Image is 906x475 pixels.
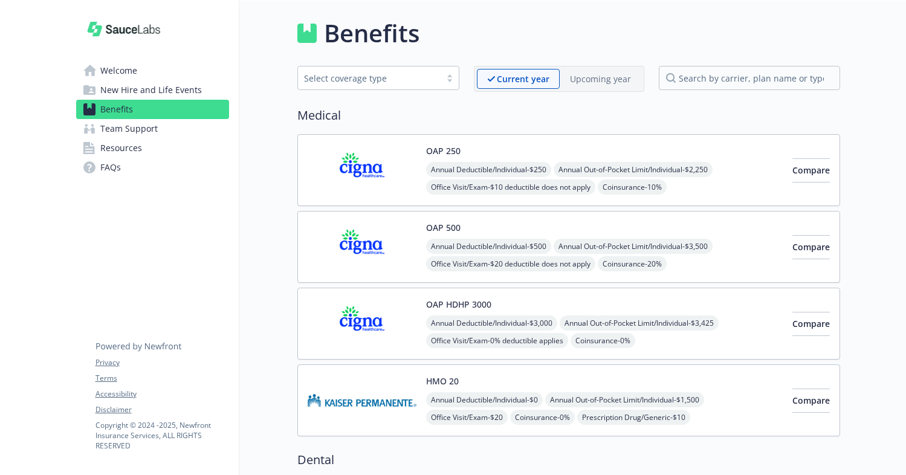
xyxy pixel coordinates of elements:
span: Annual Out-of-Pocket Limit/Individual - $3,425 [560,315,719,331]
a: Disclaimer [95,404,228,415]
button: Compare [792,235,830,259]
span: Compare [792,241,830,253]
span: Annual Deductible/Individual - $3,000 [426,315,557,331]
p: Upcoming year [570,73,631,85]
span: Compare [792,164,830,176]
button: Compare [792,389,830,413]
img: CIGNA carrier logo [308,144,416,196]
span: Office Visit/Exam - 0% deductible applies [426,333,568,348]
a: Privacy [95,357,228,368]
span: Coinsurance - 20% [598,256,667,271]
img: CIGNA carrier logo [308,298,416,349]
button: Compare [792,312,830,336]
a: New Hire and Life Events [76,80,229,100]
button: HMO 20 [426,375,459,387]
img: Kaiser Permanente Insurance Company carrier logo [308,375,416,426]
span: Office Visit/Exam - $10 deductible does not apply [426,179,595,195]
a: Team Support [76,119,229,138]
input: search by carrier, plan name or type [659,66,840,90]
h2: Dental [297,451,840,469]
span: Office Visit/Exam - $20 [426,410,508,425]
a: FAQs [76,158,229,177]
span: Annual Deductible/Individual - $500 [426,239,551,254]
span: Annual Deductible/Individual - $250 [426,162,551,177]
span: Welcome [100,61,137,80]
a: Welcome [76,61,229,80]
a: Benefits [76,100,229,119]
span: FAQs [100,158,121,177]
span: Annual Out-of-Pocket Limit/Individual - $2,250 [554,162,713,177]
span: Coinsurance - 0% [510,410,575,425]
a: Terms [95,373,228,384]
button: OAP 250 [426,144,461,157]
span: Benefits [100,100,133,119]
span: Prescription Drug/Generic - $10 [577,410,690,425]
h1: Benefits [324,15,419,51]
button: Compare [792,158,830,183]
p: Current year [497,73,549,85]
span: Team Support [100,119,158,138]
span: Coinsurance - 10% [598,179,667,195]
button: OAP 500 [426,221,461,234]
a: Resources [76,138,229,158]
div: Select coverage type [304,72,435,85]
button: OAP HDHP 3000 [426,298,491,311]
img: CIGNA carrier logo [308,221,416,273]
h2: Medical [297,106,840,124]
p: Copyright © 2024 - 2025 , Newfront Insurance Services, ALL RIGHTS RESERVED [95,420,228,451]
span: Compare [792,395,830,406]
span: Office Visit/Exam - $20 deductible does not apply [426,256,595,271]
span: Resources [100,138,142,158]
span: Annual Deductible/Individual - $0 [426,392,543,407]
span: Compare [792,318,830,329]
span: Annual Out-of-Pocket Limit/Individual - $1,500 [545,392,704,407]
a: Accessibility [95,389,228,399]
span: Annual Out-of-Pocket Limit/Individual - $3,500 [554,239,713,254]
span: Coinsurance - 0% [571,333,635,348]
span: New Hire and Life Events [100,80,202,100]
